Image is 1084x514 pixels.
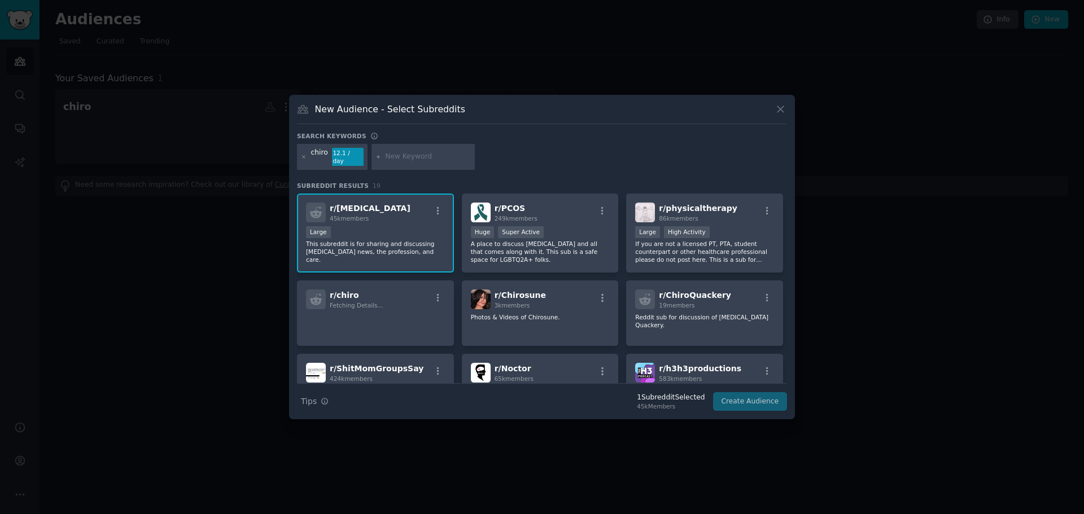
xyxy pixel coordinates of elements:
div: 45k Members [637,402,705,410]
span: 424k members [330,375,373,382]
span: 249k members [495,215,537,222]
h3: Search keywords [297,132,366,140]
button: Tips [297,392,333,411]
img: ShitMomGroupsSay [306,363,326,383]
span: r/ ChiroQuackery [659,291,731,300]
span: Fetching Details... [330,302,383,309]
span: r/ physicaltherapy [659,204,737,213]
span: 65k members [495,375,534,382]
div: Large [306,226,331,238]
div: chiro [311,148,328,166]
img: PCOS [471,203,491,222]
input: New Keyword [385,152,471,162]
span: 3k members [495,302,530,309]
img: Chirosune [471,289,491,309]
p: This subreddit is for sharing and discussing [MEDICAL_DATA] news, the profession, and care. [306,240,445,263]
div: High Activity [664,226,710,238]
span: 19 members [659,302,694,309]
span: r/ [MEDICAL_DATA] [330,204,410,213]
span: Tips [301,396,317,407]
img: Noctor [471,363,491,383]
div: 1 Subreddit Selected [637,393,705,403]
span: r/ ShitMomGroupsSay [330,364,423,373]
span: 19 [373,182,381,189]
div: Large [635,226,660,238]
h3: New Audience - Select Subreddits [315,103,465,115]
span: 86k members [659,215,698,222]
span: Subreddit Results [297,182,369,190]
p: A place to discuss [MEDICAL_DATA] and all that comes along with it. This sub is a safe space for ... [471,240,610,263]
span: r/ chiro [330,291,359,300]
span: 583k members [659,375,702,382]
p: If you are not a licensed PT, PTA, student counterpart or other healthcare professional please do... [635,240,774,263]
div: Huge [471,226,495,238]
div: 12.1 / day [332,148,364,166]
img: h3h3productions [635,363,655,383]
p: Photos & Videos of Chirosune. [471,313,610,321]
span: r/ h3h3productions [659,364,741,373]
span: 45k members [330,215,369,222]
span: r/ PCOS [495,204,526,213]
span: r/ Chirosune [495,291,546,300]
span: r/ Noctor [495,364,531,373]
p: Reddit sub for discussion of [MEDICAL_DATA] Quackery. [635,313,774,329]
img: physicaltherapy [635,203,655,222]
div: Super Active [498,226,544,238]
